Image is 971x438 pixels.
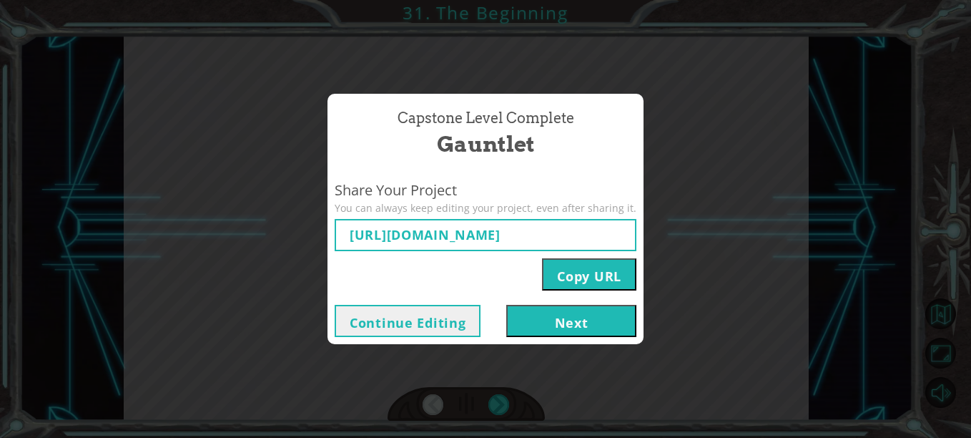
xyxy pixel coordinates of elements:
button: Continue Editing [335,305,480,337]
span: Share Your Project [335,180,636,201]
span: Gauntlet [437,129,535,160]
span: Capstone Level Complete [398,108,574,129]
button: Next [506,305,636,337]
span: You can always keep editing your project, even after sharing it. [335,201,636,215]
button: Copy URL [542,258,636,291]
